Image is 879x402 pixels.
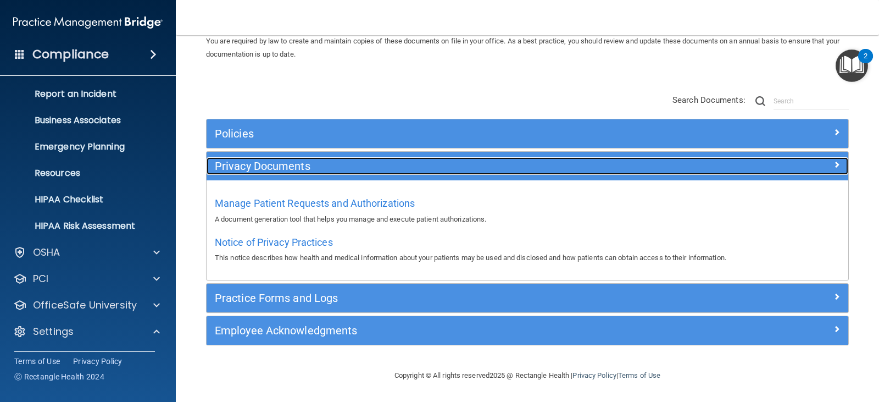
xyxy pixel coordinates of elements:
[215,128,680,140] h5: Policies
[327,358,728,393] div: Copyright © All rights reserved 2025 @ Rectangle Health | |
[755,96,765,106] img: ic-search.3b580494.png
[33,272,48,285] p: PCI
[215,157,840,175] a: Privacy Documents
[13,325,160,338] a: Settings
[32,47,109,62] h4: Compliance
[215,322,840,339] a: Employee Acknowledgments
[14,356,60,367] a: Terms of Use
[864,56,867,70] div: 2
[215,160,680,172] h5: Privacy Documents
[215,213,840,226] p: A document generation tool that helps you manage and execute patient authorizations.
[215,200,415,208] a: Manage Patient Requests and Authorizations
[774,93,849,109] input: Search
[215,197,415,209] span: Manage Patient Requests and Authorizations
[206,37,839,58] span: You are required by law to create and maintain copies of these documents on file in your office. ...
[33,299,137,312] p: OfficeSafe University
[618,371,660,379] a: Terms of Use
[73,356,123,367] a: Privacy Policy
[7,89,157,100] p: Report an Incident
[215,292,680,304] h5: Practice Forms and Logs
[13,272,160,285] a: PCI
[215,251,840,265] p: This notice describes how health and medical information about your patients may be used and disc...
[13,246,160,259] a: OSHA
[215,289,840,307] a: Practice Forms and Logs
[13,12,163,34] img: PMB logo
[14,371,104,382] span: Ⓒ Rectangle Health 2024
[572,371,616,379] a: Privacy Policy
[7,141,157,152] p: Emergency Planning
[215,125,840,142] a: Policies
[7,194,157,205] p: HIPAA Checklist
[7,115,157,126] p: Business Associates
[33,325,74,338] p: Settings
[215,324,680,337] h5: Employee Acknowledgments
[13,299,160,312] a: OfficeSafe University
[33,246,60,259] p: OSHA
[7,221,157,232] p: HIPAA Risk Assessment
[215,236,333,248] span: Notice of Privacy Practices
[836,49,868,82] button: Open Resource Center, 2 new notifications
[7,168,157,179] p: Resources
[672,95,746,105] span: Search Documents:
